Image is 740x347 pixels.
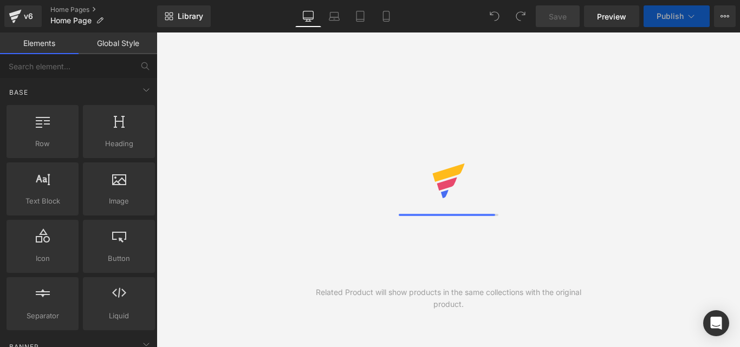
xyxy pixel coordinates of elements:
[50,5,157,14] a: Home Pages
[157,5,211,27] a: New Library
[373,5,399,27] a: Mobile
[10,310,75,322] span: Separator
[8,87,29,97] span: Base
[584,5,639,27] a: Preview
[50,16,92,25] span: Home Page
[4,5,42,27] a: v6
[347,5,373,27] a: Tablet
[86,138,152,149] span: Heading
[644,5,710,27] button: Publish
[295,5,321,27] a: Desktop
[484,5,505,27] button: Undo
[10,195,75,207] span: Text Block
[86,253,152,264] span: Button
[302,286,594,310] div: Related Product will show products in the same collections with the original product.
[10,253,75,264] span: Icon
[22,9,35,23] div: v6
[86,195,152,207] span: Image
[10,138,75,149] span: Row
[549,11,567,22] span: Save
[597,11,626,22] span: Preview
[86,310,152,322] span: Liquid
[510,5,531,27] button: Redo
[79,32,157,54] a: Global Style
[657,12,684,21] span: Publish
[321,5,347,27] a: Laptop
[178,11,203,21] span: Library
[703,310,729,336] div: Open Intercom Messenger
[714,5,736,27] button: More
